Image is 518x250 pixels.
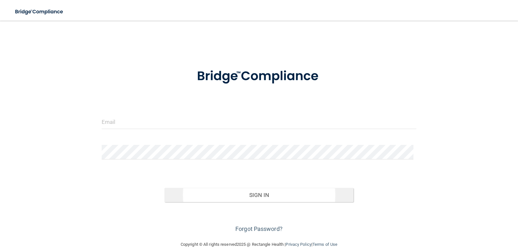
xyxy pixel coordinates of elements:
img: bridge_compliance_login_screen.278c3ca4.svg [10,5,69,18]
a: Terms of Use [312,242,337,247]
img: bridge_compliance_login_screen.278c3ca4.svg [184,60,334,93]
input: Email [102,114,417,129]
a: Forgot Password? [235,225,283,232]
a: Privacy Policy [286,242,311,247]
button: Sign In [164,188,354,202]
